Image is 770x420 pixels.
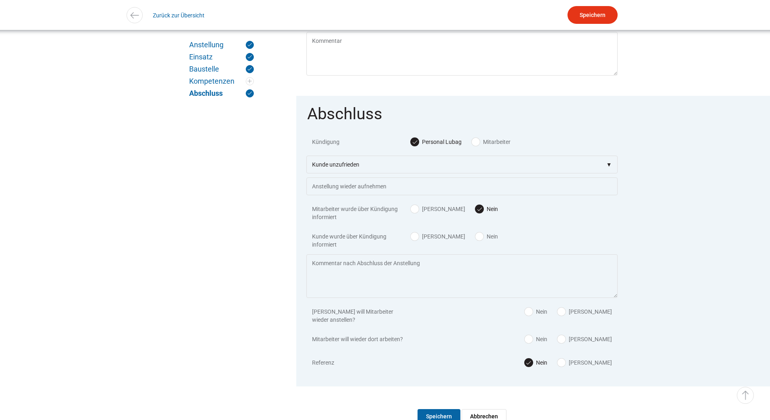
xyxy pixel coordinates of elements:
a: Abschluss [189,89,254,97]
a: Anstellung [189,41,254,49]
a: Zurück zur Übersicht [153,6,205,24]
span: [PERSON_NAME] will Mitarbeiter wieder anstellen? [312,308,411,324]
label: [PERSON_NAME] [411,205,465,213]
a: ▵ Nach oben [737,387,754,404]
span: Mitarbeiter wurde über Kündigung informiert [312,205,411,221]
input: Anstellung wieder aufnehmen [306,177,618,195]
span: Kunde wurde über Kündigung informiert [312,232,411,249]
label: [PERSON_NAME] [557,308,612,316]
a: Einsatz [189,53,254,61]
label: Nein [475,232,498,241]
label: [PERSON_NAME] [411,232,465,241]
legend: Abschluss [306,106,619,132]
label: [PERSON_NAME] [557,359,612,367]
a: Baustelle [189,65,254,73]
label: Nein [475,205,498,213]
label: Personal Lubag [411,138,462,146]
span: Mitarbeiter will wieder dort arbeiten? [312,335,411,343]
label: Nein [525,335,547,343]
img: icon-arrow-left.svg [129,9,140,21]
span: Referenz [312,359,411,367]
label: Nein [525,359,547,367]
label: [PERSON_NAME] [557,335,612,343]
label: Mitarbeiter [472,138,511,146]
a: Kompetenzen [189,77,254,85]
span: Kündigung [312,138,411,146]
input: Speichern [567,6,618,24]
label: Nein [525,308,547,316]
